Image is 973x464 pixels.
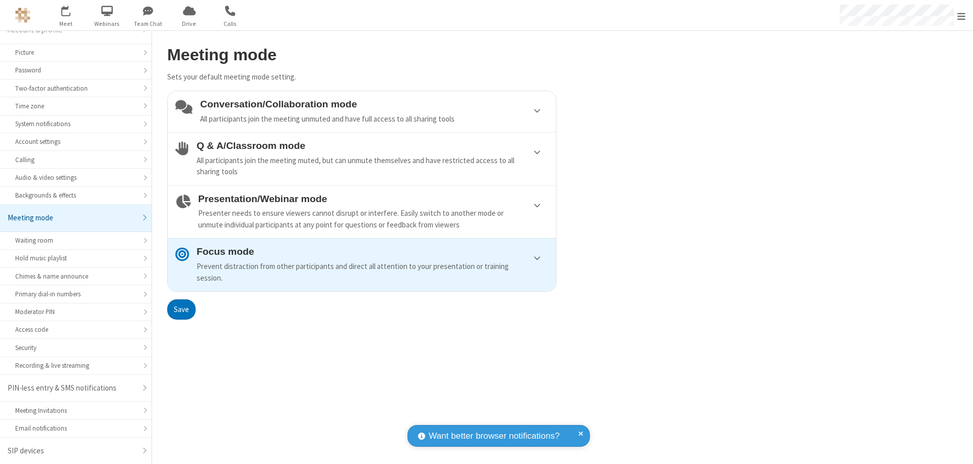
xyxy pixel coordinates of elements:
[15,253,136,263] div: Hold music playlist
[15,65,136,75] div: Password
[15,173,136,182] div: Audio & video settings
[15,8,30,23] img: QA Selenium DO NOT DELETE OR CHANGE
[8,445,136,457] div: SIP devices
[198,194,548,204] h4: Presentation/Webinar mode
[47,19,85,28] span: Meet
[429,430,559,443] span: Want better browser notifications?
[15,325,136,334] div: Access code
[15,343,136,353] div: Security
[167,71,556,83] p: Sets your default meeting mode setting.
[15,119,136,129] div: System notifications
[15,423,136,433] div: Email notifications
[8,382,136,394] div: PIN-less entry & SMS notifications
[88,19,126,28] span: Webinars
[15,361,136,370] div: Recording & live streaming
[197,155,548,178] div: All participants join the meeting muted, but can unmute themselves and have restricted access to ...
[200,99,548,109] h4: Conversation/Collaboration mode
[15,406,136,415] div: Meeting Invitations
[198,208,548,230] div: Presenter needs to ensure viewers cannot disrupt or interfere. Easily switch to another mode or u...
[197,140,548,151] h4: Q & A/Classroom mode
[15,307,136,317] div: Moderator PIN
[15,48,136,57] div: Picture
[15,289,136,299] div: Primary dial-in numbers
[197,261,548,284] div: Prevent distraction from other participants and direct all attention to your presentation or trai...
[129,19,167,28] span: Team Chat
[948,438,965,457] iframe: Chat
[167,46,556,64] h2: Meeting mode
[197,246,548,257] h4: Focus mode
[15,84,136,93] div: Two-factor authentication
[15,155,136,165] div: Calling
[68,6,75,13] div: 1
[8,212,136,224] div: Meeting mode
[167,299,196,320] button: Save
[15,272,136,281] div: Chimes & name announce
[15,101,136,111] div: Time zone
[200,113,548,125] div: All participants join the meeting unmuted and have full access to all sharing tools
[15,190,136,200] div: Backgrounds & effects
[15,137,136,146] div: Account settings
[15,236,136,245] div: Waiting room
[211,19,249,28] span: Calls
[170,19,208,28] span: Drive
